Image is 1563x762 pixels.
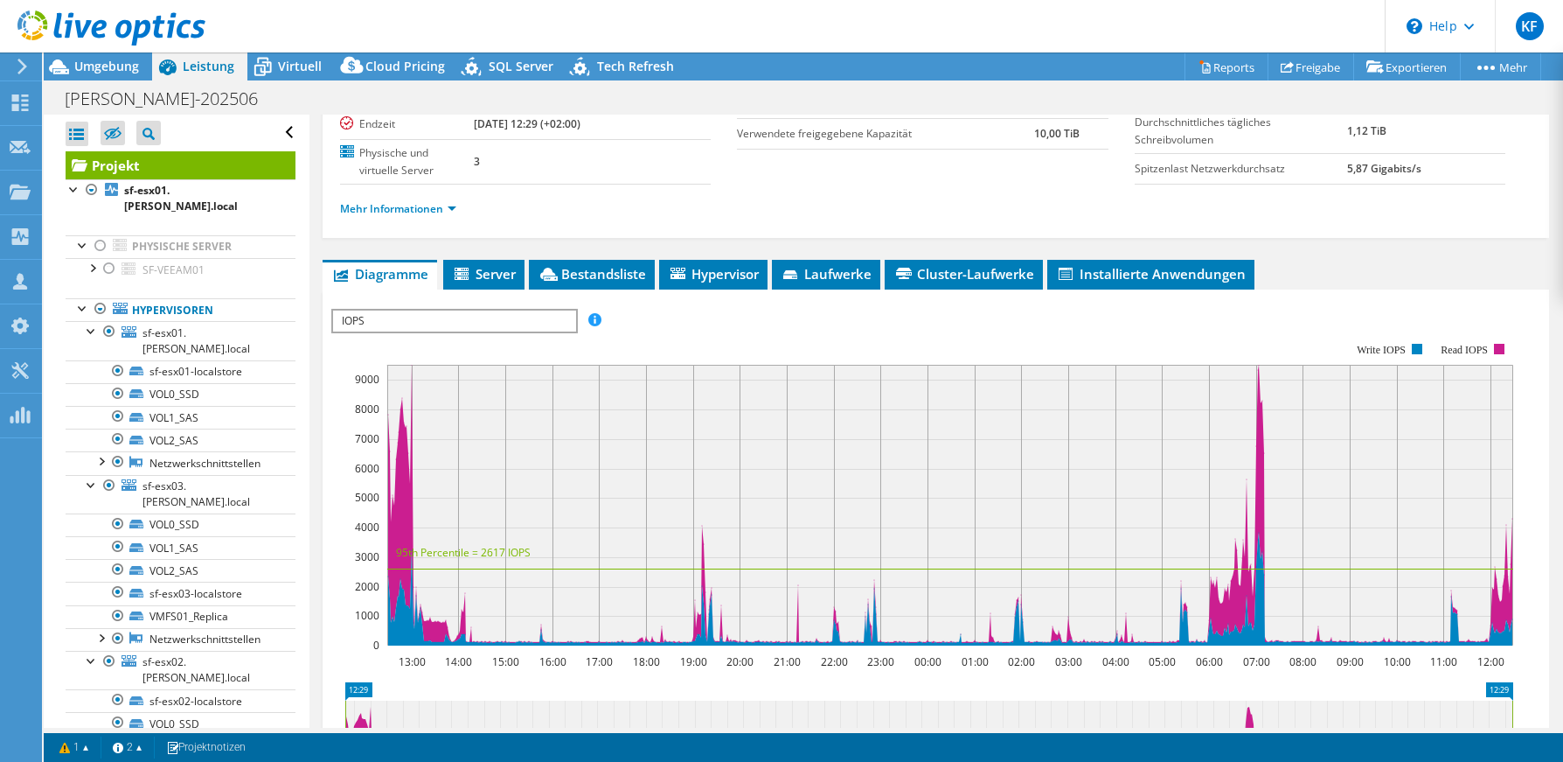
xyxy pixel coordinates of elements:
[142,654,250,685] span: sf-esx02.[PERSON_NAME].local
[340,144,474,179] label: Physische und virtuelle Server
[668,265,759,283] span: Hypervisor
[355,461,379,476] text: 6000
[142,325,250,356] span: sf-esx01.[PERSON_NAME].local
[445,654,472,669] text: 14:00
[633,654,660,669] text: 18:00
[726,654,754,669] text: 20:00
[74,58,139,74] span: Umgebung
[781,265,872,283] span: Laufwerke
[365,58,445,74] span: Cloud Pricing
[737,125,1034,143] label: Verwendete freigegebene Kapazität
[66,451,295,474] a: Netzwerkschnittstellen
[66,321,295,360] a: sf-esx01.[PERSON_NAME].local
[1430,654,1457,669] text: 11:00
[914,654,941,669] text: 00:00
[66,628,295,651] a: Netzwerkschnittstellen
[66,559,295,582] a: VOL2_SAS
[1460,53,1541,80] a: Mehr
[66,689,295,712] a: sf-esx02-localstore
[47,737,101,759] a: 1
[962,654,989,669] text: 01:00
[680,654,707,669] text: 19:00
[539,654,566,669] text: 16:00
[1135,160,1347,178] label: Spitzenlast Netzwerkdurchsatz
[1337,654,1364,669] text: 09:00
[489,58,553,74] span: SQL Server
[340,201,456,216] a: Mehr Informationen
[452,265,516,283] span: Server
[1516,12,1544,40] span: KF
[1357,344,1406,356] text: Write IOPS
[66,651,295,689] a: sf-esx02.[PERSON_NAME].local
[142,262,205,277] span: SF-VEEAM01
[66,514,295,536] a: VOL0_SSD
[821,654,848,669] text: 22:00
[538,265,646,283] span: Bestandsliste
[1243,654,1270,669] text: 07:00
[355,490,379,505] text: 5000
[101,737,155,759] a: 2
[1135,114,1347,149] label: Durchschnittliches tägliches Schreibvolumen
[278,58,322,74] span: Virtuell
[399,654,426,669] text: 13:00
[1289,654,1316,669] text: 08:00
[66,582,295,605] a: sf-esx03-localstore
[1008,654,1035,669] text: 02:00
[1149,654,1176,669] text: 05:00
[66,429,295,451] a: VOL2_SAS
[1347,161,1421,176] b: 5,87 Gigabits/s
[893,265,1034,283] span: Cluster-Laufwerke
[66,179,295,218] a: sf-esx01.[PERSON_NAME].local
[331,265,428,283] span: Diagramme
[355,402,379,416] text: 8000
[1268,53,1354,80] a: Freigabe
[597,58,674,74] span: Tech Refresh
[355,520,379,535] text: 4000
[1407,18,1422,34] svg: \n
[66,475,295,514] a: sf-esx03.[PERSON_NAME].local
[474,116,580,131] b: [DATE] 12:29 (+02:00)
[492,654,519,669] text: 15:00
[66,712,295,735] a: VOL0_SSD
[66,536,295,559] a: VOL1_SAS
[355,549,379,564] text: 3000
[66,605,295,628] a: VMFS01_Replica
[355,608,379,623] text: 1000
[586,654,613,669] text: 17:00
[1034,126,1080,141] b: 10,00 TiB
[1477,654,1504,669] text: 12:00
[355,431,379,446] text: 7000
[142,479,250,509] span: sf-esx03.[PERSON_NAME].local
[340,115,474,133] label: Endzeit
[1102,654,1129,669] text: 04:00
[1196,654,1223,669] text: 06:00
[867,654,894,669] text: 23:00
[66,406,295,429] a: VOL1_SAS
[355,579,379,594] text: 2000
[474,154,480,169] b: 3
[1347,123,1386,138] b: 1,12 TiB
[1184,53,1268,80] a: Reports
[1055,654,1082,669] text: 03:00
[1056,265,1246,283] span: Installierte Anwendungen
[57,89,285,108] h1: [PERSON_NAME]-202506
[1384,654,1411,669] text: 10:00
[66,151,295,179] a: Projekt
[1441,344,1488,356] text: Read IOPS
[373,638,379,653] text: 0
[333,311,575,332] span: IOPS
[396,545,531,560] text: 95th Percentile = 2617 IOPS
[66,298,295,321] a: Hypervisoren
[66,360,295,383] a: sf-esx01-localstore
[183,58,234,74] span: Leistung
[154,737,258,759] a: Projektnotizen
[66,383,295,406] a: VOL0_SSD
[355,372,379,387] text: 9000
[1353,53,1461,80] a: Exportieren
[774,654,801,669] text: 21:00
[66,258,295,281] a: SF-VEEAM01
[66,235,295,258] a: Physische Server
[124,183,238,213] b: sf-esx01.[PERSON_NAME].local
